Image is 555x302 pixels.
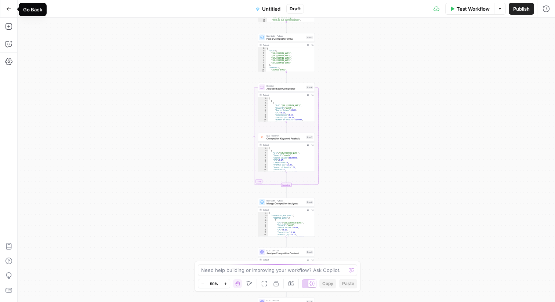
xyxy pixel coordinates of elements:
div: 6 [258,224,268,227]
span: Competitor Keyword Analysis [266,137,305,141]
div: 2 [258,215,268,217]
span: Test Workflow [457,5,490,12]
div: Output [263,143,305,146]
span: Iteration [266,84,305,87]
div: Step 7 [306,136,313,139]
div: 10 [258,169,268,171]
span: Toggle code folding, rows 2 through 12 [266,150,268,152]
span: Toggle code folding, rows 2 through 1103 [266,100,268,102]
div: 3 [258,152,268,154]
span: Toggle code folding, rows 1 through 1102 [266,147,268,150]
button: Test Workflow [445,3,494,15]
span: Toggle code folding, rows 2 through 5513 [266,215,268,217]
div: 10 [258,234,268,236]
div: 9 [258,17,267,19]
div: Run Code · PythonMerge Competitor AnalysesStep 8Output{ "competitor_analyses":{ "[DOMAIN_NAME]":[... [258,198,315,237]
div: SEO ResearchCompetitor Keyword AnalysisStep 7Output[ { "Url":"[URL][DOMAIN_NAME]", "Keyword":"goo... [258,133,315,172]
div: 5 [258,222,268,224]
div: 3 [258,217,268,219]
g: Edge from step_6-iteration-end to step_8 [286,187,287,197]
div: Complete [258,183,315,187]
button: Publish [509,3,534,15]
div: Step 8 [306,201,313,204]
div: 1 [258,97,268,100]
div: 8 [258,229,268,232]
div: Step 2 [306,36,313,39]
div: 11 [258,71,266,74]
div: Complete [281,183,292,187]
div: 6 [258,59,266,62]
span: LLM · GPT-4.1 [266,249,305,252]
div: 1 [258,212,268,215]
g: Edge from step_6 to step_7 [286,122,287,132]
span: 50% [210,281,218,287]
div: Output [263,208,305,211]
div: 7 [258,112,268,114]
div: Go Back [23,6,42,13]
div: 8 [258,64,266,67]
div: 9 [258,231,268,234]
span: Toggle code folding, rows 2 through 8 [264,50,266,52]
div: 7 [258,62,266,64]
span: Publish [513,5,530,12]
g: Edge from step_1 to step_2 [286,22,287,33]
div: 1 [258,147,268,150]
g: Edge from step_3 to step_5 [286,287,287,297]
div: Output [263,258,305,261]
div: 10 [258,69,266,72]
span: Merge Competitor Analyses [266,202,305,205]
span: Analyze Each Competitor [266,87,305,91]
span: Toggle code folding, rows 9 through 15 [264,66,266,69]
span: Untitled [262,5,280,12]
span: Toggle code folding, rows 3 through 1104 [266,217,268,219]
div: 5 [258,157,268,159]
div: 9 [258,66,266,69]
div: LoopIterationAnalyze Each CompetitorStep 6Output[ [ { "Url":"[URL][DOMAIN_NAME]", "Keyword":"auth... [258,83,315,122]
div: 7 [258,226,268,229]
div: 2 [258,50,266,52]
div: Output [263,44,305,47]
img: p4kt2d9mz0di8532fmfgvfq6uqa0 [260,136,264,139]
span: SEO Research [266,134,305,137]
span: Parse Competitor URLs [266,37,305,41]
button: Paste [339,279,357,288]
div: 6 [258,159,268,162]
div: 11 [258,21,267,24]
div: 1 [258,47,266,50]
button: Untitled [251,3,285,15]
div: 10 [258,119,268,121]
span: Toggle code folding, rows 1 through 5512 [266,97,268,100]
div: 11 [258,171,268,174]
span: Toggle code folding, rows 1 through 5514 [266,212,268,215]
div: 5 [258,57,266,59]
div: Step 6 [306,86,313,89]
div: 10 [258,19,267,22]
span: Paste [342,280,354,287]
span: Run Code · Python [266,199,305,202]
div: 11 [258,236,268,239]
div: Step 3 [306,251,313,254]
button: Copy [319,279,336,288]
div: 8 [258,114,268,117]
div: 5 [258,107,268,109]
div: 4 [258,105,268,107]
span: Toggle code folding, rows 1 through 16 [264,47,266,50]
div: 7 [258,161,268,164]
div: 2 [258,150,268,152]
span: LLM · GPT-4.1 [266,299,305,302]
div: 11 [258,121,268,124]
div: LLM · GPT-4.1Analyze Competitor ContentStep 3Output{ "keyword_positioning":[ { "auth0":[ "Dominat... [258,248,315,287]
span: Toggle code folding, rows 4 through 14 [266,219,268,222]
div: Output [263,94,305,97]
span: Copy [322,280,333,287]
div: 4 [258,219,268,222]
span: Run Code · Python [266,34,305,37]
div: Run Code · PythonParse Competitor URLsStep 2Output{ "urls":[ "[URL][DOMAIN_NAME]", "[URL][DOMAIN_... [258,33,315,72]
g: Edge from step_8 to step_3 [286,237,287,247]
div: 3 [258,52,266,55]
g: Edge from step_2 to step_6 [286,72,287,83]
span: Toggle code folding, rows 3 through 13 [266,102,268,105]
div: 9 [258,116,268,119]
div: 9 [258,166,268,169]
div: 3 [258,102,268,105]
